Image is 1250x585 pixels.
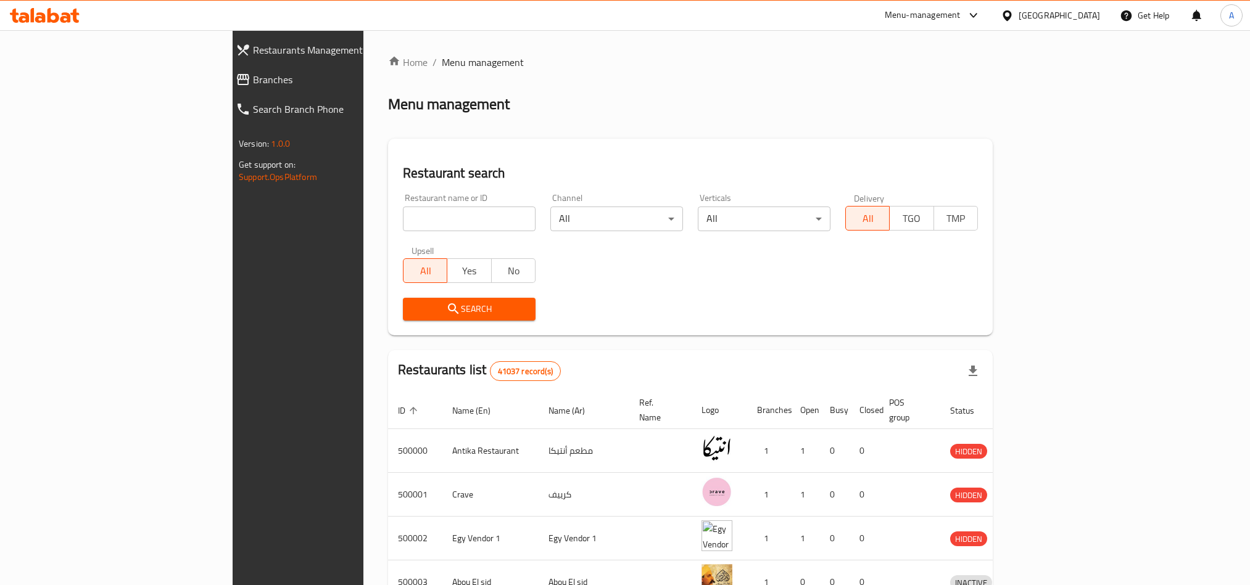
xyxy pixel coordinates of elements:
[442,517,539,560] td: Egy Vendor 1
[851,210,885,227] span: All
[403,164,978,182] h2: Restaurant search
[702,520,732,551] img: Egy Vendor 1
[253,43,431,57] span: Restaurants Management
[403,258,447,283] button: All
[820,517,850,560] td: 0
[747,473,790,517] td: 1
[850,429,879,473] td: 0
[854,194,885,202] label: Delivery
[388,55,993,70] nav: breadcrumb
[1229,9,1234,22] span: A
[452,262,486,280] span: Yes
[939,210,973,227] span: TMP
[403,207,536,231] input: Search for restaurant name or ID..
[747,391,790,429] th: Branches
[253,72,431,87] span: Branches
[388,94,510,114] h2: Menu management
[702,433,732,464] img: Antika Restaurant
[895,210,929,227] span: TGO
[950,444,987,459] div: HIDDEN
[239,169,317,185] a: Support.OpsPlatform
[442,55,524,70] span: Menu management
[747,517,790,560] td: 1
[790,391,820,429] th: Open
[692,391,747,429] th: Logo
[820,429,850,473] td: 0
[790,517,820,560] td: 1
[850,391,879,429] th: Closed
[820,391,850,429] th: Busy
[889,395,925,425] span: POS group
[253,102,431,117] span: Search Branch Phone
[403,298,536,321] button: Search
[408,262,442,280] span: All
[539,473,629,517] td: كرييف
[950,403,990,418] span: Status
[889,206,933,231] button: TGO
[271,136,290,152] span: 1.0.0
[850,517,879,560] td: 0
[950,532,987,546] span: HIDDEN
[790,429,820,473] td: 1
[885,8,961,23] div: Menu-management
[950,488,987,502] div: HIDDEN
[398,361,561,381] h2: Restaurants list
[958,356,988,386] div: Export file
[747,429,790,473] td: 1
[226,35,441,65] a: Restaurants Management
[398,403,421,418] span: ID
[790,473,820,517] td: 1
[639,395,677,425] span: Ref. Name
[490,361,561,381] div: Total records count
[1019,9,1100,22] div: [GEOGRAPHIC_DATA]
[491,258,536,283] button: No
[226,65,441,94] a: Branches
[497,262,531,280] span: No
[950,444,987,459] span: HIDDEN
[239,157,296,173] span: Get support on:
[239,136,269,152] span: Version:
[548,403,601,418] span: Name (Ar)
[442,473,539,517] td: Crave
[412,246,434,255] label: Upsell
[850,473,879,517] td: 0
[447,258,491,283] button: Yes
[845,206,890,231] button: All
[539,429,629,473] td: مطعم أنتيكا
[550,207,683,231] div: All
[950,488,987,502] span: HIDDEN
[442,429,539,473] td: Antika Restaurant
[490,366,560,377] span: 41037 record(s)
[413,301,526,317] span: Search
[702,477,732,507] img: Crave
[698,207,830,231] div: All
[539,517,629,560] td: Egy Vendor 1
[452,403,507,418] span: Name (En)
[933,206,978,231] button: TMP
[820,473,850,517] td: 0
[226,94,441,124] a: Search Branch Phone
